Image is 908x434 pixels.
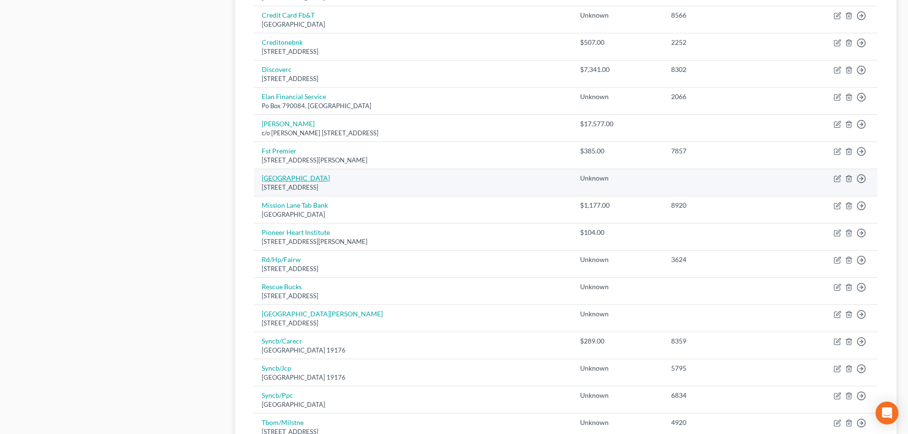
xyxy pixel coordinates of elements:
[580,363,656,373] div: Unknown
[262,147,296,155] a: Fst Premier
[671,146,774,156] div: 7857
[580,309,656,319] div: Unknown
[580,282,656,292] div: Unknown
[262,337,302,345] a: Syncb/Carecr
[580,38,656,47] div: $507.00
[671,10,774,20] div: 8566
[580,119,656,129] div: $17,577.00
[262,156,565,165] div: [STREET_ADDRESS][PERSON_NAME]
[580,391,656,400] div: Unknown
[262,38,303,46] a: Creditonebnk
[580,336,656,346] div: $289.00
[671,336,774,346] div: 8359
[262,283,302,291] a: Rescue Bucks
[262,65,292,73] a: Discoverc
[262,120,315,128] a: [PERSON_NAME]
[262,391,293,399] a: Syncb/Ppc
[262,237,565,246] div: [STREET_ADDRESS][PERSON_NAME]
[262,310,383,318] a: [GEOGRAPHIC_DATA][PERSON_NAME]
[671,201,774,210] div: 8920
[580,92,656,101] div: Unknown
[580,201,656,210] div: $1,177.00
[262,319,565,328] div: [STREET_ADDRESS]
[580,418,656,427] div: Unknown
[262,174,330,182] a: [GEOGRAPHIC_DATA]
[262,373,565,382] div: [GEOGRAPHIC_DATA] 19176
[262,20,565,29] div: [GEOGRAPHIC_DATA]
[262,11,315,19] a: Credit Card Fb&T
[262,346,565,355] div: [GEOGRAPHIC_DATA] 19176
[580,146,656,156] div: $385.00
[262,418,304,426] a: Tbom/Milstne
[262,201,328,209] a: Mission Lane Tab Bank
[671,38,774,47] div: 2252
[671,255,774,264] div: 3624
[262,264,565,273] div: [STREET_ADDRESS]
[262,92,326,101] a: Elan Financial Service
[262,228,330,236] a: Pioneer Heart Institute
[262,364,291,372] a: Syncb/Jcp
[580,10,656,20] div: Unknown
[262,129,565,138] div: c/o [PERSON_NAME] [STREET_ADDRESS]
[262,210,565,219] div: [GEOGRAPHIC_DATA]
[580,255,656,264] div: Unknown
[671,363,774,373] div: 5795
[580,228,656,237] div: $104.00
[580,173,656,183] div: Unknown
[262,47,565,56] div: [STREET_ADDRESS]
[262,74,565,83] div: [STREET_ADDRESS]
[671,391,774,400] div: 6834
[262,400,565,409] div: [GEOGRAPHIC_DATA]
[262,183,565,192] div: [STREET_ADDRESS]
[580,65,656,74] div: $7,341.00
[262,255,301,263] a: Rd/Hp/Fairw
[671,92,774,101] div: 2066
[262,101,565,111] div: Po Box 790084, [GEOGRAPHIC_DATA]
[876,402,898,424] div: Open Intercom Messenger
[671,418,774,427] div: 4920
[671,65,774,74] div: 8302
[262,292,565,301] div: [STREET_ADDRESS]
